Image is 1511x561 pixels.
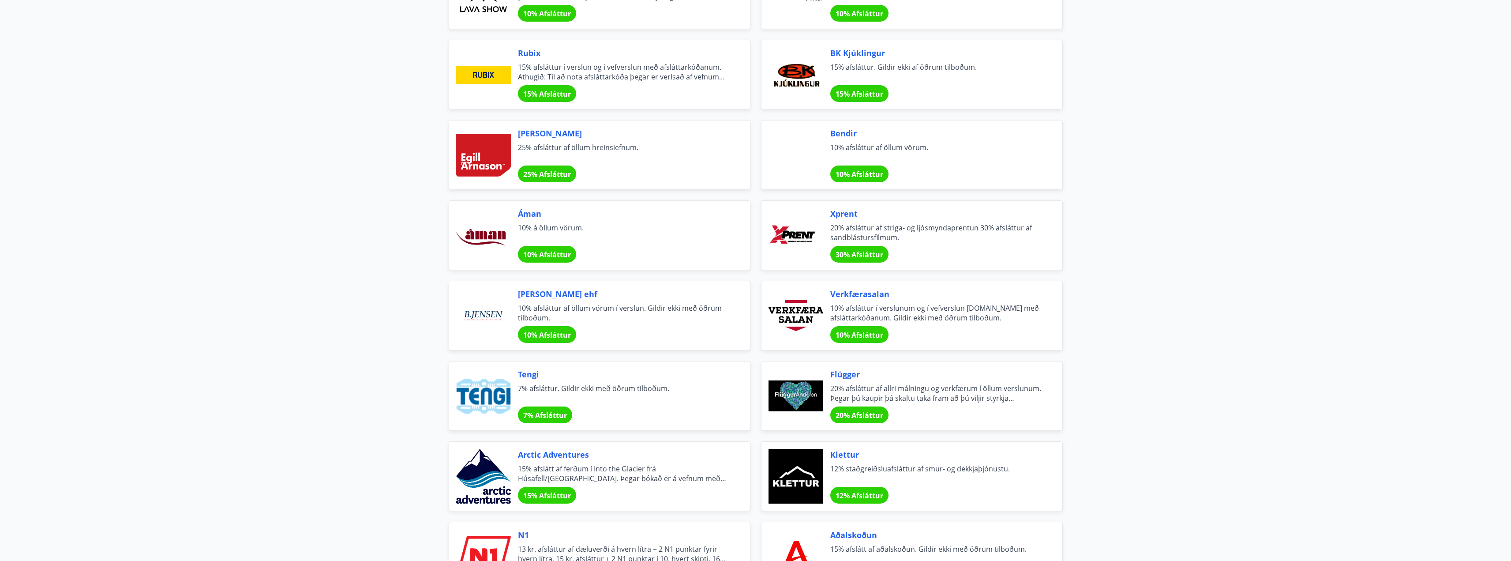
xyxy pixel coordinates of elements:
[518,384,729,403] span: 7% afsláttur. Gildir ekki með öðrum tilboðum.
[523,169,571,179] span: 25% Afsláttur
[830,47,1041,59] span: BK Kjúklingur
[830,128,1041,139] span: Bendir
[836,250,883,260] span: 30% Afsláttur
[830,303,1041,323] span: 10% afsláttur í verslunum og í vefverslun [DOMAIN_NAME] með afsláttarkóðanum. Gildir ekki með öðr...
[830,288,1041,300] span: Verkfærasalan
[523,250,571,260] span: 10% Afsláttur
[836,491,883,501] span: 12% Afsláttur
[830,464,1041,483] span: 12% staðgreiðsluafsláttur af smur- og dekkjaþjónustu.
[830,223,1041,242] span: 20% afsláttur af striga- og ljósmyndaprentun 30% afsláttur af sandblástursfilmum.
[518,369,729,380] span: Tengi
[518,223,729,242] span: 10% á öllum vörum.
[518,288,729,300] span: [PERSON_NAME] ehf
[518,449,729,460] span: Arctic Adventures
[523,330,571,340] span: 10% Afsláttur
[836,169,883,179] span: 10% Afsláttur
[836,410,883,420] span: 20% Afsláttur
[523,410,567,420] span: 7% Afsláttur
[836,89,883,99] span: 15% Afsláttur
[518,464,729,483] span: 15% afslátt af ferðum í Into the Glacier frá Húsafell/[GEOGRAPHIC_DATA]. Þegar bókað er á vefnum ...
[836,9,883,19] span: 10% Afsláttur
[830,369,1041,380] span: Flügger
[518,208,729,219] span: Áman
[830,529,1041,541] span: Aðalskoðun
[518,529,729,541] span: N1
[523,9,571,19] span: 10% Afsláttur
[518,62,729,82] span: 15% afsláttur í verslun og í vefverslun með afsláttarkóðanum. Athugið: Til að nota afsláttarkóða ...
[830,62,1041,82] span: 15% afsláttur. Gildir ekki af öðrum tilboðum.
[523,89,571,99] span: 15% Afsláttur
[836,330,883,340] span: 10% Afsláttur
[830,449,1041,460] span: Klettur
[523,491,571,501] span: 15% Afsláttur
[830,208,1041,219] span: Xprent
[830,143,1041,162] span: 10% afsláttur af öllum vörum.
[518,303,729,323] span: 10% afsláttur af öllum vörum í verslun. Gildir ekki með öðrum tilboðum.
[518,47,729,59] span: Rubix
[830,384,1041,403] span: 20% afsláttur af allri málningu og verkfærum í öllum verslunum. Þegar þú kaupir þá skaltu taka fr...
[518,143,729,162] span: 25% afsláttur af öllum hreinsiefnum.
[518,128,729,139] span: [PERSON_NAME]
